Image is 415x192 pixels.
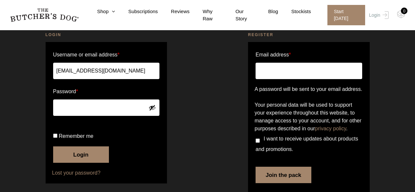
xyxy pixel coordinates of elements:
a: Reviews [158,8,190,15]
a: Lost your password? [52,169,161,177]
a: Start [DATE] [321,5,367,25]
span: Start [DATE] [327,5,365,25]
h2: Login [46,32,167,38]
span: Remember me [59,133,93,139]
a: Login [367,5,389,25]
a: Subscriptions [115,8,158,15]
a: privacy policy [315,126,346,131]
a: Stockists [278,8,311,15]
p: Your personal data will be used to support your experience throughout this website, to manage acc... [255,101,363,133]
label: Password [53,86,160,97]
div: 0 [401,8,407,14]
button: Show password [149,104,156,111]
button: Login [53,146,109,163]
label: Username or email address [53,50,160,60]
button: Join the pack [256,167,311,183]
a: Our Story [222,8,255,23]
label: Email address [256,50,291,60]
a: Blog [255,8,278,15]
p: A password will be sent to your email address. [255,85,363,93]
img: TBD_Cart-Empty.png [397,10,405,18]
input: Remember me [53,134,57,138]
a: Shop [84,8,115,15]
span: I want to receive updates about products and promotions. [256,136,358,152]
a: Why Raw [190,8,222,23]
h2: Register [248,32,370,38]
input: I want to receive updates about products and promotions. [256,139,260,143]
